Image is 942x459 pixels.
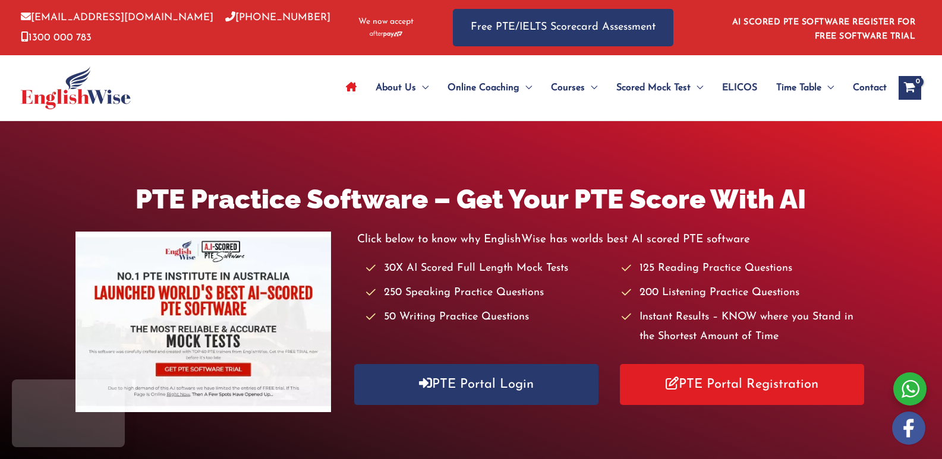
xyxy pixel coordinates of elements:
a: AI SCORED PTE SOFTWARE REGISTER FOR FREE SOFTWARE TRIAL [732,18,916,41]
p: Click below to know why EnglishWise has worlds best AI scored PTE software [357,230,867,249]
li: Instant Results – KNOW where you Stand in the Shortest Amount of Time [622,308,867,347]
a: [PHONE_NUMBER] [225,12,330,23]
img: white-facebook.png [892,411,925,445]
a: Online CoachingMenu Toggle [438,67,541,109]
span: Online Coaching [448,67,519,109]
span: Menu Toggle [585,67,597,109]
span: Menu Toggle [691,67,703,109]
img: pte-institute-main [75,232,331,412]
li: 30X AI Scored Full Length Mock Tests [366,259,611,278]
img: Afterpay-Logo [370,31,402,37]
a: [EMAIL_ADDRESS][DOMAIN_NAME] [21,12,213,23]
span: Contact [853,67,887,109]
a: ELICOS [713,67,767,109]
li: 50 Writing Practice Questions [366,308,611,327]
span: Menu Toggle [821,67,834,109]
li: 125 Reading Practice Questions [622,259,867,278]
li: 200 Listening Practice Questions [622,283,867,303]
span: About Us [376,67,416,109]
nav: Site Navigation: Main Menu [336,67,887,109]
img: cropped-ew-logo [21,67,131,109]
a: View Shopping Cart, empty [899,76,921,100]
span: Time Table [776,67,821,109]
aside: Header Widget 1 [725,8,921,47]
h1: PTE Practice Software – Get Your PTE Score With AI [75,181,867,218]
a: PTE Portal Registration [620,364,865,405]
a: CoursesMenu Toggle [541,67,607,109]
a: Contact [843,67,887,109]
span: Menu Toggle [519,67,532,109]
span: Courses [551,67,585,109]
a: About UsMenu Toggle [366,67,438,109]
span: Scored Mock Test [616,67,691,109]
a: PTE Portal Login [354,364,599,405]
a: Time TableMenu Toggle [767,67,843,109]
span: ELICOS [722,67,757,109]
a: 1300 000 783 [21,33,92,43]
span: Menu Toggle [416,67,429,109]
a: Free PTE/IELTS Scorecard Assessment [453,9,673,46]
li: 250 Speaking Practice Questions [366,283,611,303]
a: Scored Mock TestMenu Toggle [607,67,713,109]
span: We now accept [358,16,414,28]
